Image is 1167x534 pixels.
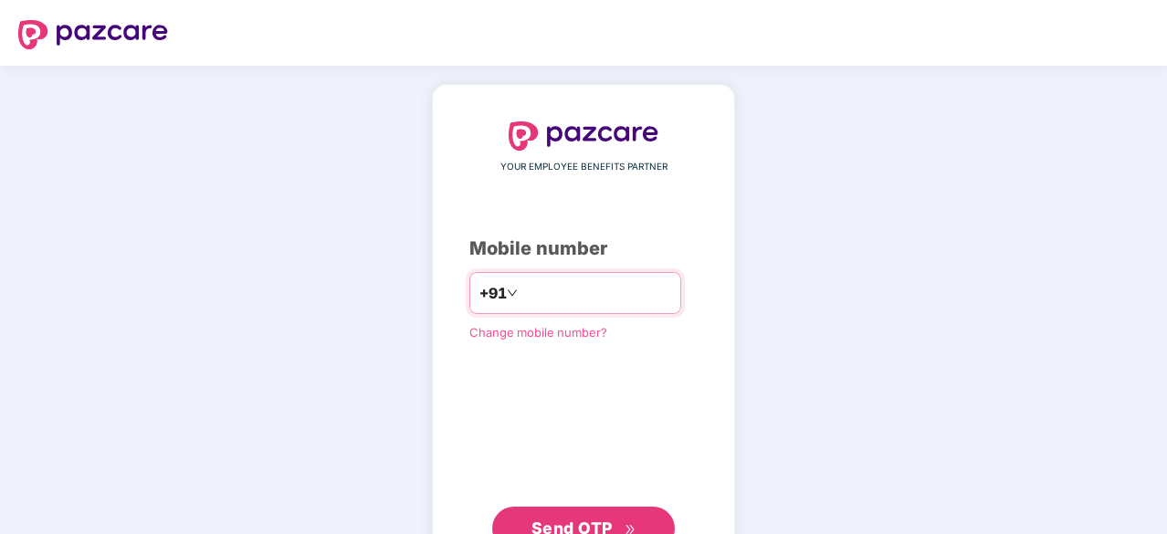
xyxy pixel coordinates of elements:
span: YOUR EMPLOYEE BENEFITS PARTNER [500,160,668,174]
div: Mobile number [469,235,698,263]
img: logo [509,121,658,151]
img: logo [18,20,168,49]
span: down [507,288,518,298]
a: Change mobile number? [469,325,607,340]
span: +91 [479,282,507,305]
